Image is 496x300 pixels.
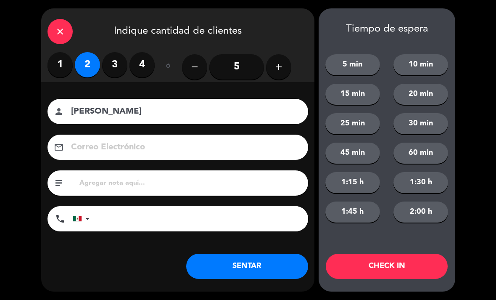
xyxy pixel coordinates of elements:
[266,54,291,80] button: add
[47,52,73,77] label: 1
[55,27,65,37] i: close
[54,142,64,152] i: email
[129,52,155,77] label: 4
[186,254,308,279] button: SENTAR
[393,143,448,164] button: 60 min
[319,23,455,35] div: Tiempo de espera
[79,177,302,189] input: Agregar nota aquí...
[274,62,284,72] i: add
[325,113,380,134] button: 25 min
[55,214,65,224] i: phone
[393,84,448,105] button: 20 min
[393,113,448,134] button: 30 min
[325,54,380,75] button: 5 min
[70,104,297,119] input: Nombre del cliente
[393,172,448,193] button: 1:30 h
[325,143,380,164] button: 45 min
[73,207,92,231] div: Mexico (México): +52
[190,62,200,72] i: remove
[70,140,297,155] input: Correo Electrónico
[75,52,100,77] label: 2
[393,202,448,223] button: 2:00 h
[102,52,127,77] label: 3
[393,54,448,75] button: 10 min
[182,54,207,80] button: remove
[325,84,380,105] button: 15 min
[326,254,448,279] button: CHECK IN
[325,172,380,193] button: 1:15 h
[54,178,64,188] i: subject
[325,202,380,223] button: 1:45 h
[41,8,314,52] div: Indique cantidad de clientes
[54,106,64,117] i: person
[155,52,182,82] div: ó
